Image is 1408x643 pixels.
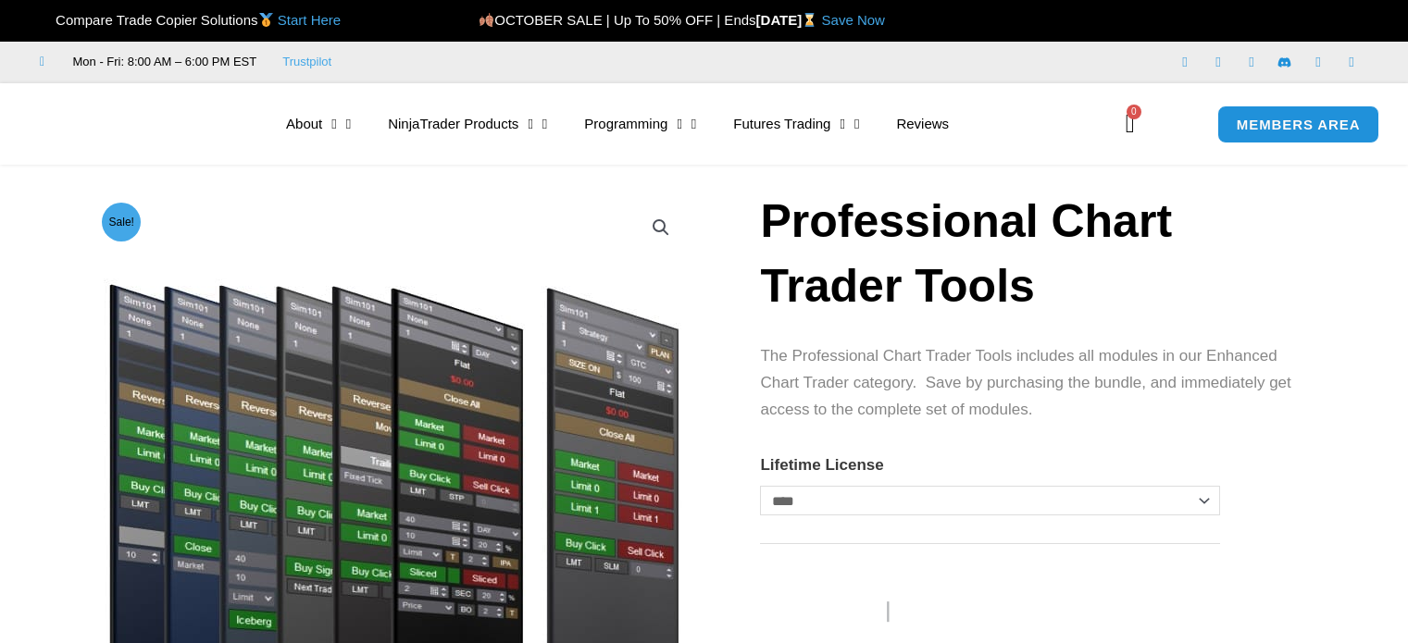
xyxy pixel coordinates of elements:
[756,12,822,28] strong: [DATE]
[941,603,982,622] text: ••••••
[41,13,55,27] img: 🏆
[479,12,755,28] span: OCTOBER SALE | Up To 50% OFF | Ends
[715,103,878,145] a: Futures Trading
[102,203,141,241] span: Sale!
[822,12,885,28] a: Save Now
[282,51,331,73] a: Trustpilot
[369,103,566,145] a: NinjaTrader Products
[278,12,341,28] a: Start Here
[644,211,678,244] a: View full-screen image gallery
[760,525,792,536] a: Clear options
[566,103,715,145] a: Programming
[268,103,1099,145] nav: Menu
[40,12,341,28] span: Compare Trade Copier Solutions
[1237,117,1361,131] span: MEMBERS AREA
[760,189,1301,318] h1: Professional Chart Trader Tools
[259,13,273,27] img: 🥇
[1127,105,1141,119] span: 0
[1098,97,1163,151] a: 0
[760,343,1301,424] p: The Professional Chart Trader Tools includes all modules in our Enhanced Chart Trader category. S...
[878,103,967,145] a: Reviews
[876,582,1023,584] iframe: Secure payment input frame
[803,13,816,27] img: ⌛
[69,51,257,73] span: Mon - Fri: 8:00 AM – 6:00 PM EST
[1217,105,1380,143] a: MEMBERS AREA
[480,13,493,27] img: 🍂
[760,456,883,474] label: Lifetime License
[268,103,369,145] a: About
[40,91,239,157] img: LogoAI | Affordable Indicators – NinjaTrader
